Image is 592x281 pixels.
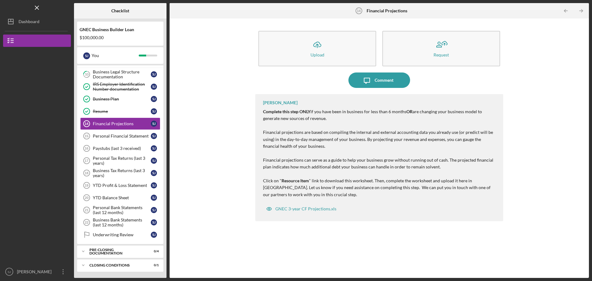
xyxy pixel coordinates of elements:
[93,69,151,79] div: Business Legal Structure Documentation
[258,31,376,66] button: Upload
[151,145,157,151] div: S J
[406,109,413,114] strong: OR
[93,232,151,237] div: Underwriting Review
[80,118,160,130] a: 14Financial ProjectionsSJ
[93,82,151,92] div: IRS Employer Identification Number documentation
[85,221,88,224] tspan: 22
[151,195,157,201] div: S J
[84,122,88,126] tspan: 14
[80,68,160,81] a: 10Business Legal Structure DocumentationSJ
[80,105,160,118] a: ResumeSJ
[80,142,160,155] a: 16Paystubs (last 3 received)SJ
[80,130,160,142] a: 15Personal Financial StatementSJ
[84,184,88,187] tspan: 19
[80,204,160,216] a: 21Personal Bank Statements (last 12 months)SJ
[263,100,298,105] div: [PERSON_NAME]
[434,52,449,57] div: Request
[111,8,129,13] b: Checklist
[80,179,160,192] a: 19YTD Profit & Loss StatementSJ
[89,263,143,267] div: Closing Conditions
[263,108,497,198] p: if you have been in business for less than 6 months are changing your business model to generate ...
[357,9,361,13] tspan: 14
[93,121,151,126] div: Financial Projections
[85,72,89,76] tspan: 10
[148,250,159,253] div: 0 / 4
[92,50,139,61] div: You
[148,263,159,267] div: 0 / 1
[263,109,310,114] strong: Complete this step ONLY
[80,216,160,229] a: 22Business Bank Statements (last 12 months)SJ
[275,206,336,211] div: GNEC 3-year CF Projections.xls
[151,207,157,213] div: S J
[80,35,161,40] div: $100,000.00
[151,133,157,139] div: S J
[18,15,39,29] div: Dashboard
[85,196,88,200] tspan: 20
[93,97,151,101] div: Business Plan
[375,72,393,88] div: Comment
[93,183,151,188] div: YTD Profit & Loss Statement
[3,266,71,278] button: SJ[PERSON_NAME][DATE]
[93,168,151,178] div: Business Tax Returns (last 3 years)
[93,156,151,166] div: Personal Tax Returns (last 3 years)
[85,208,88,212] tspan: 21
[80,27,161,32] div: GNEC Business Builder Loan
[93,205,151,215] div: Personal Bank Statements (last 12 months)
[3,15,71,28] button: Dashboard
[80,81,160,93] a: IRS Employer Identification Number documentationSJ
[84,159,88,163] tspan: 17
[84,171,88,175] tspan: 18
[151,232,157,238] div: S J
[80,167,160,179] a: 18Business Tax Returns (last 3 years)SJ
[93,134,151,138] div: Personal Financial Statement
[348,72,410,88] button: Comment
[151,219,157,225] div: S J
[80,93,160,105] a: Business PlanSJ
[151,71,157,77] div: S J
[7,270,11,274] text: SJ
[84,147,88,150] tspan: 16
[93,146,151,151] div: Paystubs (last 3 received)
[151,158,157,164] div: S J
[80,192,160,204] a: 20YTD Balance SheetSJ
[382,31,500,66] button: Request
[263,203,339,215] button: GNEC 3-year CF Projections.xls
[151,108,157,114] div: S J
[93,109,151,114] div: Resume
[151,121,157,127] div: S J
[282,178,309,183] strong: Resource Item
[93,195,151,200] div: YTD Balance Sheet
[367,8,407,13] b: Financial Projections
[151,96,157,102] div: S J
[84,134,88,138] tspan: 15
[89,248,143,255] div: Pre-Closing Documentation
[151,170,157,176] div: S J
[83,52,90,59] div: S J
[151,84,157,90] div: S J
[93,217,151,227] div: Business Bank Statements (last 12 months)
[80,155,160,167] a: 17Personal Tax Returns (last 3 years)SJ
[80,229,160,241] a: Underwriting ReviewSJ
[310,52,324,57] div: Upload
[151,182,157,188] div: S J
